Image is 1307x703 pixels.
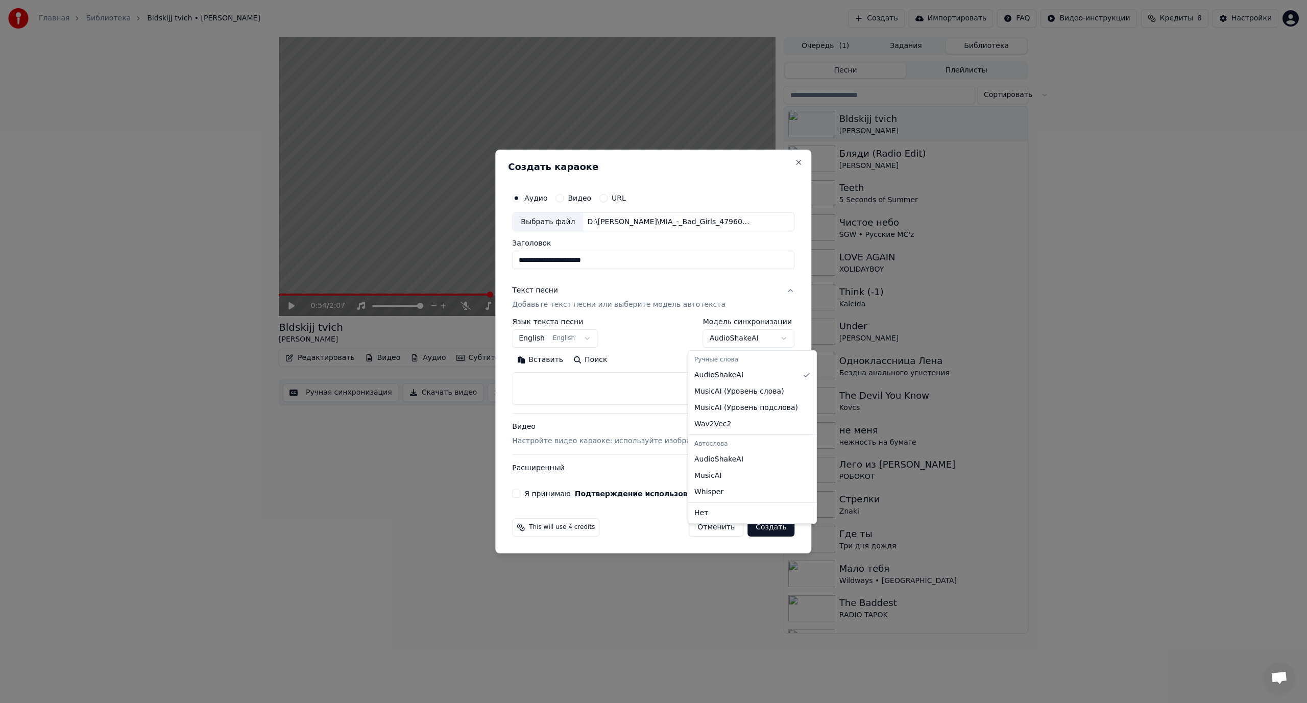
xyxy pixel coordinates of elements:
[694,508,708,518] span: Нет
[694,403,798,413] span: MusicAI ( Уровень подслова )
[694,419,731,429] span: Wav2Vec2
[690,437,814,451] div: Автослова
[694,454,743,465] span: AudioShakeAI
[690,353,814,367] div: Ручные слова
[694,487,723,497] span: Whisper
[694,471,722,481] span: MusicAI
[694,370,743,380] span: AudioShakeAI
[694,386,784,397] span: MusicAI ( Уровень слова )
